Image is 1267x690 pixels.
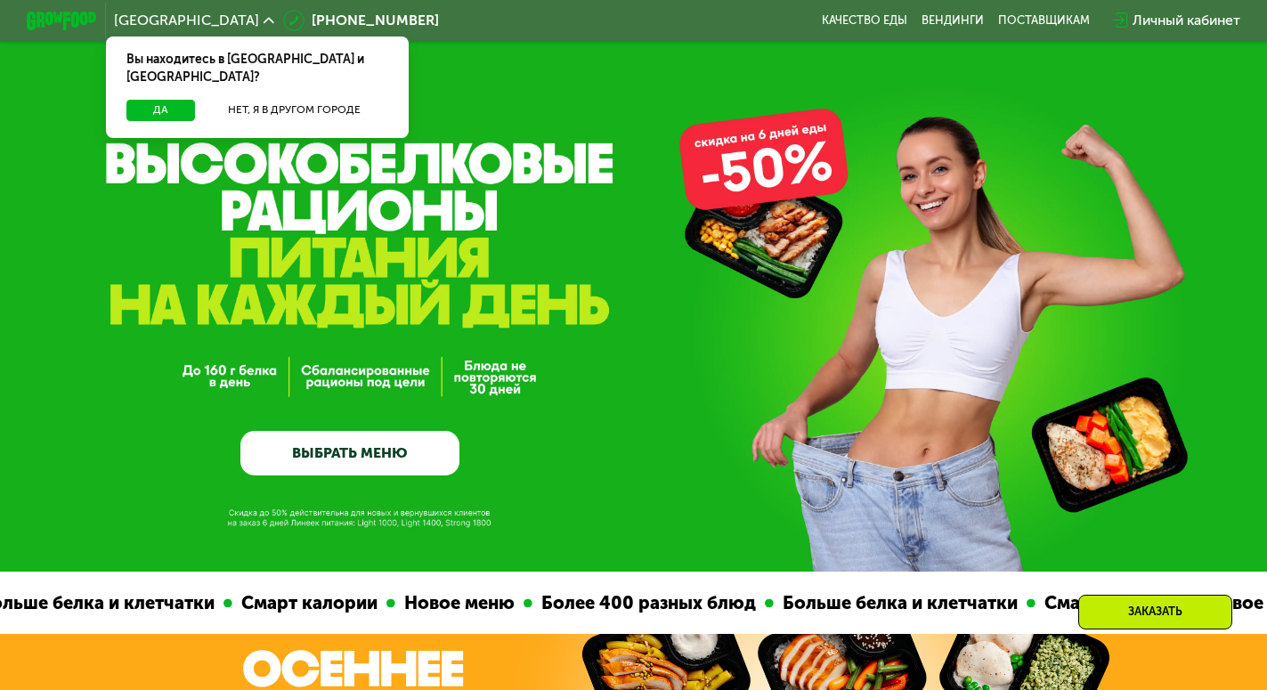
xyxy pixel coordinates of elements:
div: Личный кабинет [1133,10,1240,31]
a: Вендинги [922,13,984,28]
div: Новое меню [272,589,401,617]
div: Больше белка и клетчатки [651,589,904,617]
a: Качество еды [822,13,907,28]
span: [GEOGRAPHIC_DATA] [114,13,259,28]
div: Вы находитесь в [GEOGRAPHIC_DATA] и [GEOGRAPHIC_DATA]? [106,37,409,100]
a: ВЫБРАТЬ МЕНЮ [240,431,459,475]
button: Нет, я в другом городе [201,100,386,121]
div: Новое меню [1076,589,1204,617]
div: Смарт калории [110,589,264,617]
div: Более 400 разных блюд [410,589,642,617]
button: Да [126,100,194,121]
div: Заказать [1078,595,1232,629]
div: Смарт калории [913,589,1067,617]
div: поставщикам [998,13,1090,28]
a: [PHONE_NUMBER] [283,10,439,31]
